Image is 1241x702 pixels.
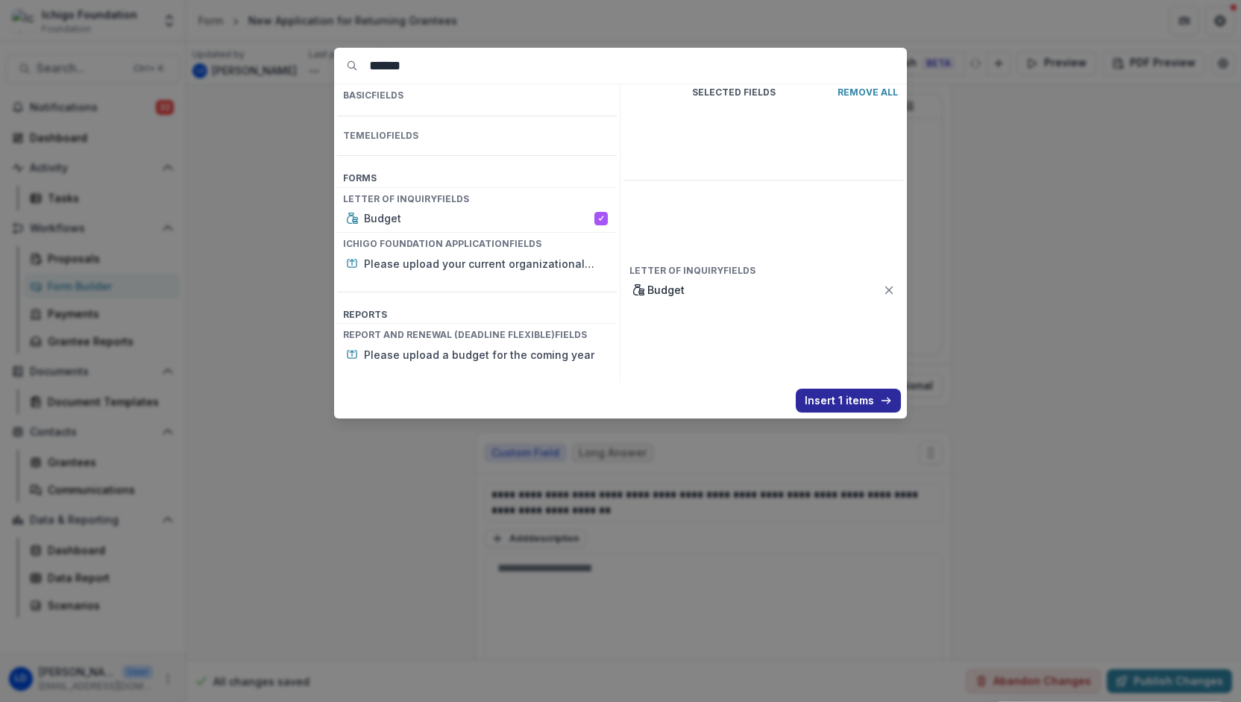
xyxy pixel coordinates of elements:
p: Selected Fields [629,87,838,98]
h3: Form s [337,170,617,187]
h4: Basic Fields [337,87,617,104]
h4: Report and Renewal (deadline flexible) Fields [337,327,617,343]
h4: Temelio Fields [337,128,617,144]
h4: Ichigo Foundation Application Fields [337,236,617,252]
button: Insert 1 items [796,389,901,413]
h4: Letter of Inquiry Fields [337,191,617,207]
h3: Report s [337,307,617,323]
p: Remove All [838,87,898,98]
p: Budget [647,282,883,298]
h4: Letter of Inquiry Fields [623,263,904,279]
p: Please upload your current organizational (and program) budget, and a list of your committed and ... [364,256,608,272]
p: Please upload a budget for the coming year [364,347,608,363]
p: Budget [364,210,594,226]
